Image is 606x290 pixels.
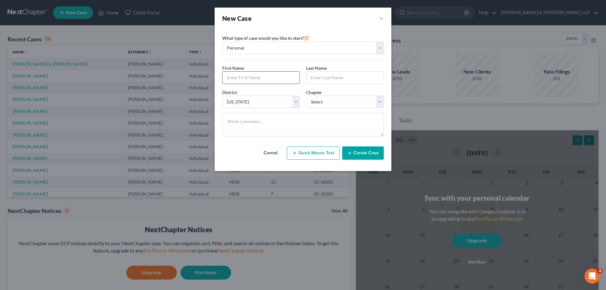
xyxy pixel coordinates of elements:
button: Create Case [342,146,384,160]
span: 4 [597,269,603,274]
input: Enter Last Name [306,72,383,84]
strong: New Case [222,15,252,22]
span: First Name [222,65,244,71]
span: District [222,90,237,95]
button: × [379,14,384,23]
input: Enter First Name [223,72,300,84]
label: What type of case would you like to start? [222,34,309,42]
span: Last Name [306,65,327,71]
button: Cancel [257,147,284,159]
span: Chapter [306,90,322,95]
iframe: Intercom live chat [585,269,600,284]
button: Quick Means Test [287,146,340,160]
